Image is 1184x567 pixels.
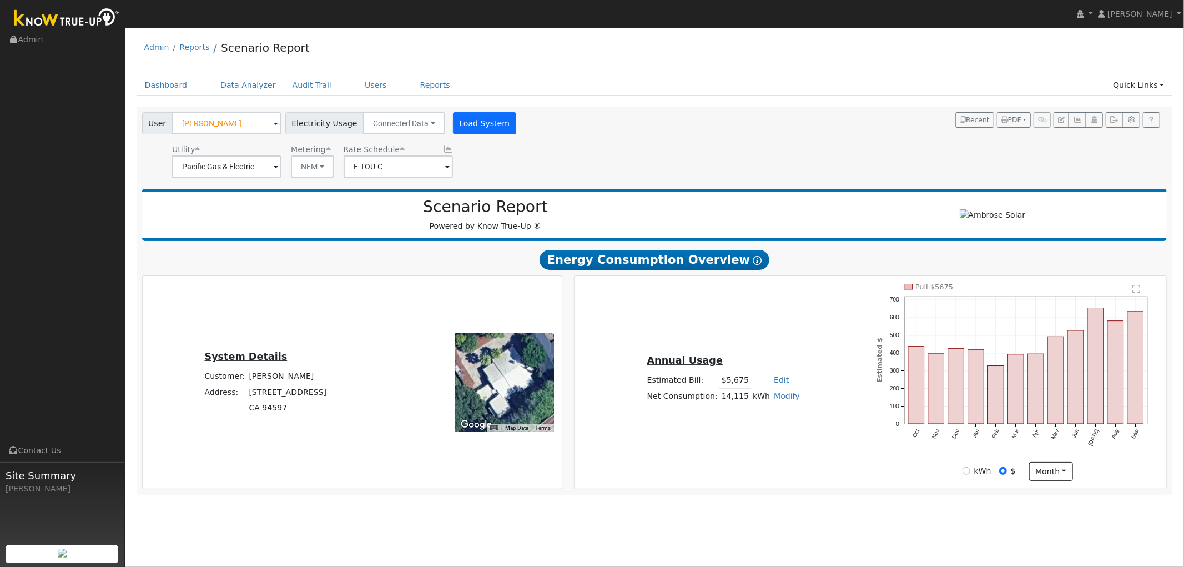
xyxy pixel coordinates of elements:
text: 100 [890,403,899,409]
rect: onclick="" [1068,330,1084,424]
button: PDF [997,112,1031,128]
span: Site Summary [6,468,119,483]
text: Nov [931,428,940,440]
text: 700 [890,297,899,303]
span: Alias: HE1 [344,145,405,154]
button: Edit User [1054,112,1069,128]
a: Terms (opens in new tab) [535,425,551,431]
span: PDF [1001,116,1021,124]
button: Connected Data [363,112,445,134]
button: Map Data [505,424,528,432]
button: Recent [955,112,994,128]
span: [PERSON_NAME] [1107,9,1172,18]
a: Edit [774,375,789,384]
i: Show Help [753,256,762,265]
text: Mar [1011,428,1021,440]
input: Select a Utility [172,155,281,178]
rect: onclick="" [1008,354,1024,424]
rect: onclick="" [928,354,944,424]
a: Reports [412,75,459,96]
div: Metering [291,144,334,155]
td: CA 94597 [247,400,329,415]
rect: onclick="" [1127,312,1143,424]
rect: onclick="" [968,350,984,424]
text: 400 [890,350,899,356]
button: Settings [1123,112,1140,128]
input: $ [999,467,1007,475]
text: 600 [890,314,899,320]
button: Multi-Series Graph [1069,112,1086,128]
rect: onclick="" [1028,354,1044,424]
u: Annual Usage [647,355,723,366]
td: Net Consumption: [645,388,719,404]
text: Sep [1130,428,1140,440]
text: 500 [890,332,899,338]
button: Keyboard shortcuts [490,424,498,432]
rect: onclick="" [908,347,924,424]
u: System Details [205,351,288,362]
td: [STREET_ADDRESS] [247,384,329,400]
label: $ [1011,465,1016,477]
a: Scenario Report [221,41,310,54]
text: Pull $5675 [915,283,953,291]
text: Oct [911,428,921,439]
rect: onclick="" [1048,337,1064,424]
a: Open this area in Google Maps (opens a new window) [458,418,495,432]
span: User [142,112,173,134]
a: Dashboard [137,75,196,96]
img: retrieve [58,549,67,558]
td: kWh [751,388,772,404]
td: Customer: [203,369,247,384]
text:  [1132,284,1140,293]
rect: onclick="" [1107,321,1123,424]
button: Login As [1086,112,1103,128]
label: kWh [974,465,991,477]
span: Energy Consumption Overview [540,250,769,270]
text: 300 [890,368,899,374]
text: Apr [1031,428,1040,439]
a: Users [356,75,395,96]
text: [DATE] [1087,428,1100,446]
rect: onclick="" [948,349,964,424]
img: Know True-Up [8,6,125,31]
text: 0 [896,421,899,427]
rect: onclick="" [1087,308,1104,424]
img: Google [458,418,495,432]
span: Electricity Usage [285,112,364,134]
text: Estimated $ [876,338,884,383]
div: Utility [172,144,281,155]
td: Estimated Bill: [645,372,719,388]
a: Modify [774,392,800,400]
text: May [1050,428,1060,440]
text: Aug [1110,428,1120,440]
td: 14,115 [719,388,750,404]
text: Jan [971,428,980,439]
td: Address: [203,384,247,400]
div: Powered by Know True-Up ® [148,198,824,232]
button: NEM [291,155,334,178]
input: Select a User [172,112,281,134]
text: Feb [991,428,1000,440]
input: kWh [963,467,970,475]
h2: Scenario Report [153,198,818,217]
button: Export Interval Data [1106,112,1123,128]
td: [PERSON_NAME] [247,369,329,384]
a: Help Link [1143,112,1160,128]
div: [PERSON_NAME] [6,483,119,495]
button: Load System [453,112,516,134]
img: Ambrose Solar [960,209,1026,221]
a: Admin [144,43,169,52]
input: Select a Rate Schedule [344,155,453,178]
button: month [1029,462,1073,481]
text: Dec [951,428,960,440]
td: $5,675 [719,372,750,388]
a: Reports [179,43,209,52]
text: 200 [890,385,899,392]
a: Audit Trail [284,75,340,96]
rect: onclick="" [988,366,1004,424]
text: Jun [1071,428,1080,439]
a: Quick Links [1105,75,1172,96]
a: Data Analyzer [212,75,284,96]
